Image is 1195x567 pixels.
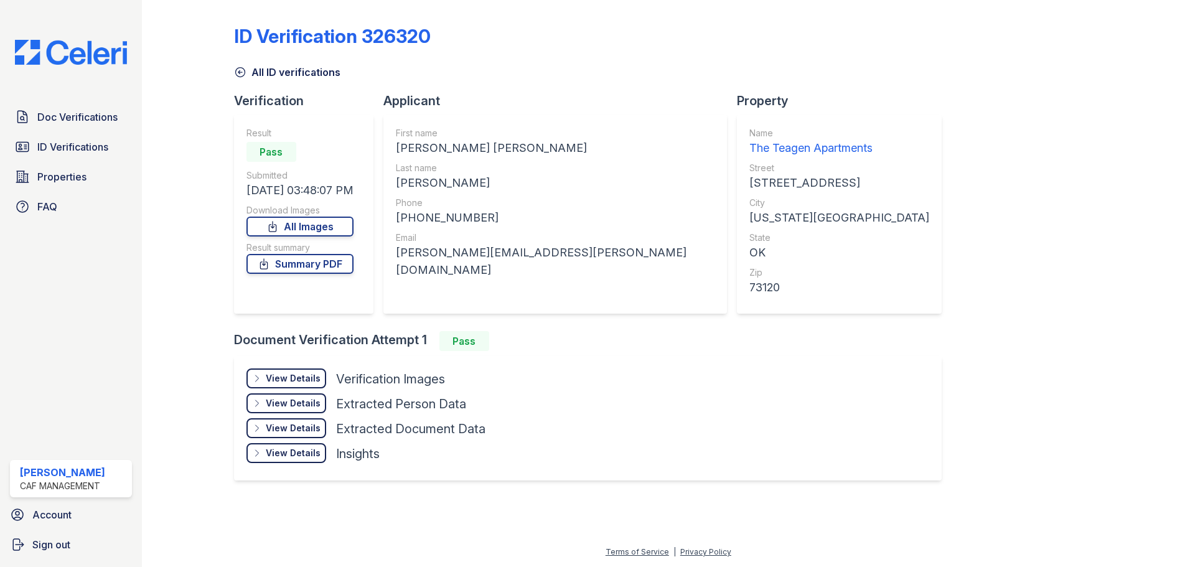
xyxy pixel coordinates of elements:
[396,174,715,192] div: [PERSON_NAME]
[234,65,340,80] a: All ID verifications
[246,127,354,139] div: Result
[396,197,715,209] div: Phone
[234,331,952,351] div: Document Verification Attempt 1
[396,209,715,227] div: [PHONE_NUMBER]
[10,105,132,129] a: Doc Verifications
[749,174,929,192] div: [STREET_ADDRESS]
[673,547,676,556] div: |
[234,25,431,47] div: ID Verification 326320
[37,169,87,184] span: Properties
[749,232,929,244] div: State
[737,92,952,110] div: Property
[749,266,929,279] div: Zip
[5,40,137,65] img: CE_Logo_Blue-a8612792a0a2168367f1c8372b55b34899dd931a85d93a1a3d3e32e68fde9ad4.png
[396,244,715,279] div: [PERSON_NAME][EMAIL_ADDRESS][PERSON_NAME][DOMAIN_NAME]
[37,110,118,124] span: Doc Verifications
[234,92,383,110] div: Verification
[336,445,380,462] div: Insights
[32,507,72,522] span: Account
[606,547,669,556] a: Terms of Service
[266,422,321,434] div: View Details
[383,92,737,110] div: Applicant
[246,217,354,237] a: All Images
[246,142,296,162] div: Pass
[336,395,466,413] div: Extracted Person Data
[749,209,929,227] div: [US_STATE][GEOGRAPHIC_DATA]
[246,204,354,217] div: Download Images
[396,139,715,157] div: [PERSON_NAME] [PERSON_NAME]
[336,370,445,388] div: Verification Images
[20,480,105,492] div: CAF Management
[32,537,70,552] span: Sign out
[266,372,321,385] div: View Details
[10,164,132,189] a: Properties
[5,502,137,527] a: Account
[396,127,715,139] div: First name
[10,134,132,159] a: ID Verifications
[749,244,929,261] div: OK
[20,465,105,480] div: [PERSON_NAME]
[749,197,929,209] div: City
[439,331,489,351] div: Pass
[246,169,354,182] div: Submitted
[5,532,137,557] a: Sign out
[266,397,321,410] div: View Details
[749,139,929,157] div: The Teagen Apartments
[749,162,929,174] div: Street
[246,241,354,254] div: Result summary
[749,279,929,296] div: 73120
[37,139,108,154] span: ID Verifications
[396,162,715,174] div: Last name
[246,182,354,199] div: [DATE] 03:48:07 PM
[37,199,57,214] span: FAQ
[10,194,132,219] a: FAQ
[749,127,929,139] div: Name
[336,420,485,438] div: Extracted Document Data
[680,547,731,556] a: Privacy Policy
[749,127,929,157] a: Name The Teagen Apartments
[246,254,354,274] a: Summary PDF
[396,232,715,244] div: Email
[266,447,321,459] div: View Details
